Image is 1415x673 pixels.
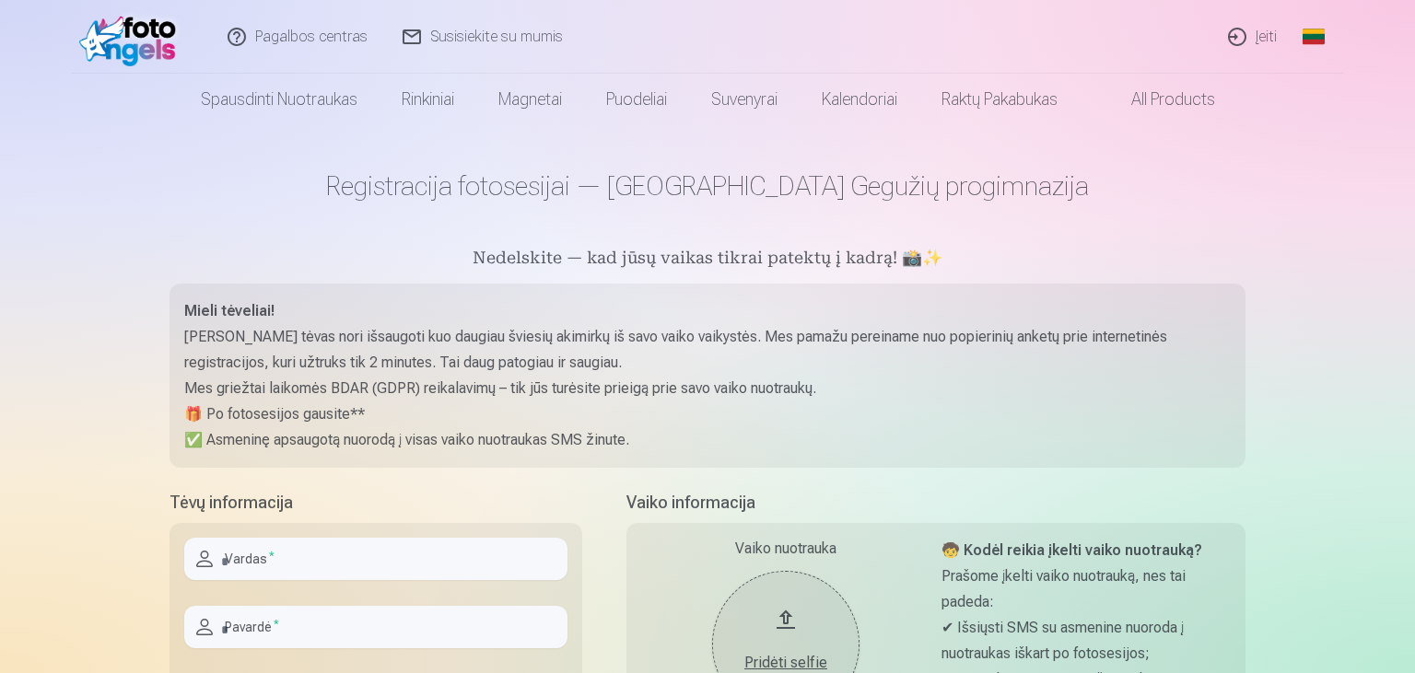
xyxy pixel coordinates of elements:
a: Magnetai [476,74,584,125]
h5: Vaiko informacija [626,490,1245,516]
h5: Nedelskite — kad jūsų vaikas tikrai patektų į kadrą! 📸✨ [170,247,1245,273]
a: Spausdinti nuotraukas [179,74,380,125]
img: /fa2 [79,7,185,66]
div: Vaiko nuotrauka [641,538,930,560]
a: Puodeliai [584,74,689,125]
strong: Mieli tėveliai! [184,302,275,319]
h5: Tėvų informacija [170,490,582,516]
a: All products [1080,74,1237,125]
p: ✔ Išsiųsti SMS su asmenine nuoroda į nuotraukas iškart po fotosesijos; [941,615,1231,667]
p: Prašome įkelti vaiko nuotrauką, nes tai padeda: [941,563,1231,615]
p: Mes griežtai laikomės BDAR (GDPR) reikalavimų – tik jūs turėsite prieigą prie savo vaiko nuotraukų. [184,376,1231,401]
a: Kalendoriai [800,74,919,125]
p: [PERSON_NAME] tėvas nori išsaugoti kuo daugiau šviesių akimirkų iš savo vaiko vaikystės. Mes pama... [184,324,1231,376]
a: Rinkiniai [380,74,476,125]
p: 🎁 Po fotosesijos gausite** [184,401,1231,427]
strong: 🧒 Kodėl reikia įkelti vaiko nuotrauką? [941,541,1202,559]
p: ✅ Asmeninę apsaugotą nuorodą į visas vaiko nuotraukas SMS žinute. [184,427,1231,453]
h1: Registracija fotosesijai — [GEOGRAPHIC_DATA] Gegužių progimnazija [170,169,1245,203]
a: Raktų pakabukas [919,74,1080,125]
a: Suvenyrai [689,74,800,125]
